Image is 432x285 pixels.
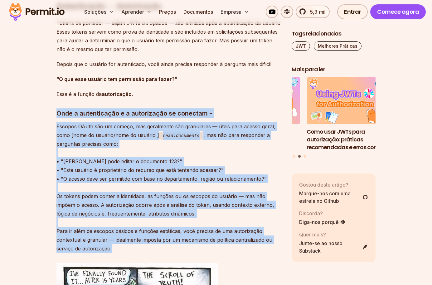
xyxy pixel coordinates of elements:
a: JWT [292,41,310,51]
font: • "[PERSON_NAME] pode editar o documento 123?" [56,158,182,164]
a: Melhores Práticas [314,41,362,51]
img: Logotipo da permissão [6,1,67,22]
div: Postagens [292,77,376,159]
a: Junte-se ao nosso Substack [299,240,368,254]
a: Diga-nos porquê [299,218,346,226]
button: Ir para o slide 1 [293,155,295,158]
li: 2 de 3 [307,77,391,151]
code: read:documents [159,132,203,140]
font: Essa é a função da [56,91,102,97]
font: Onde a autenticação e a autorização se conectam - [56,110,212,117]
font: Discorda? [299,210,323,216]
font: “O que esse usuário tem permissão para fazer?” [56,76,177,82]
font: Aprender [121,9,144,15]
a: 5,3 mil [296,6,330,18]
button: Empresa [218,6,251,18]
font: Documentos [183,9,213,15]
font: Depois que o usuário for autenticado, você ainda precisa responder à pergunta mais difícil: [56,61,273,67]
font: autorização. [102,91,133,97]
font: JWT [296,43,306,49]
font: Gostou deste artigo? [299,182,348,188]
li: 1 de 3 [216,77,300,151]
font: Comece agora [377,8,419,16]
font: Escopos OAuth são um começo, mas geralmente são granulares — úteis para acesso geral, como [nome ... [56,123,275,138]
font: 5,3 mil [310,9,325,15]
font: Soluções [84,9,106,15]
font: Como usar JWTs para autorização: práticas recomendadas e erros comuns [307,128,389,151]
font: Melhores Práticas [318,43,357,49]
button: Soluções [82,6,116,18]
a: Como usar JWTs para autorização: práticas recomendadas e erros comunsComo usar JWTs para autoriza... [307,77,391,151]
font: Quer mais? [299,231,326,238]
a: Preços [157,6,178,18]
button: Vá para o slide 3 [303,155,306,158]
a: Entrar [337,4,368,19]
font: Tags relacionadas [292,30,341,37]
font: Empresa [221,9,241,15]
a: Marque-nos com uma estrela no Github [299,190,368,205]
img: Como usar JWTs para autorização: práticas recomendadas e erros comuns [307,77,391,125]
font: Mais para ler [292,65,325,73]
font: • "Este usuário é proprietário do recurso que está tentando acessar?" [56,167,224,173]
font: Preços [159,9,176,15]
font: Tokens de portador — sejam JWTs ou opacos — são emitidos após a autenticação do usuário. Esses to... [56,20,282,52]
a: Comece agora [370,4,426,19]
font: Para ir além de escopos básicos e funções estáticas, você precisa de uma autorização contextual e... [56,228,272,252]
font: • "O acesso deve ser permitido com base no departamento, região ou relacionamento?" [56,176,267,182]
font: Os tokens podem conter a identidade, as funções ou os escopos do usuário — mas não impõem o acess... [56,193,274,217]
a: Documentos [181,6,216,18]
font: Entrar [344,8,361,16]
button: Ir para o slide 2 [298,155,301,158]
button: Aprender [119,6,154,18]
